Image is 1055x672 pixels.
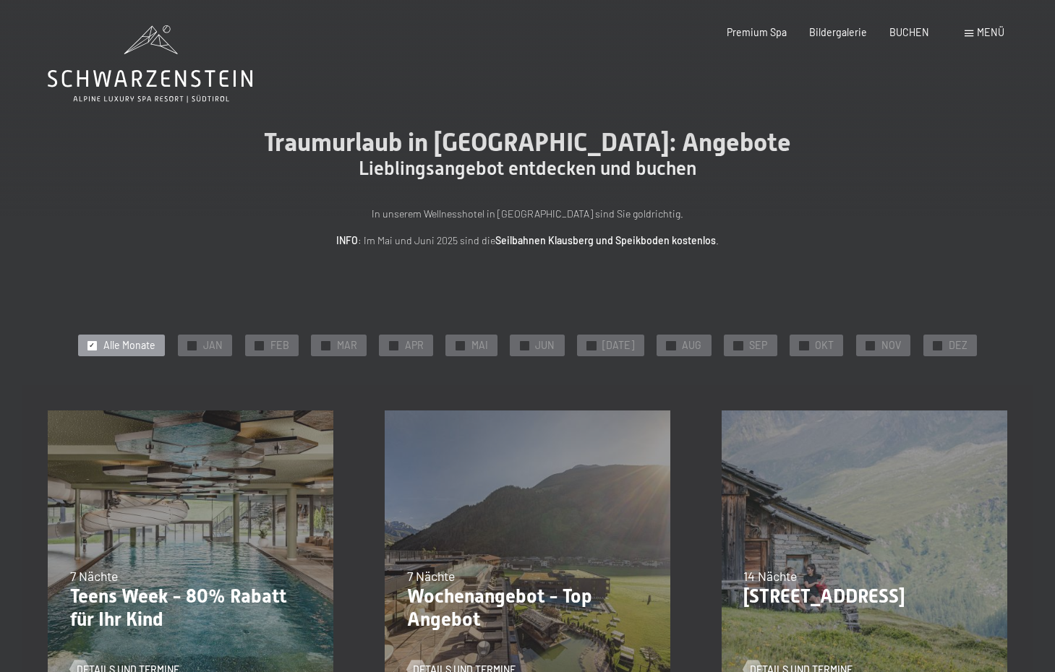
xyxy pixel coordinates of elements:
[801,341,807,350] span: ✓
[743,568,797,584] span: 14 Nächte
[727,26,787,38] a: Premium Spa
[535,338,555,353] span: JUN
[256,341,262,350] span: ✓
[210,233,846,249] p: : Im Mai und Juni 2025 sind die .
[471,338,488,353] span: MAI
[749,338,767,353] span: SEP
[203,338,223,353] span: JAN
[89,341,95,350] span: ✓
[949,338,968,353] span: DEZ
[407,568,455,584] span: 7 Nächte
[889,26,929,38] a: BUCHEN
[977,26,1004,38] span: Menü
[521,341,527,350] span: ✓
[405,338,424,353] span: APR
[359,158,696,179] span: Lieblingsangebot entdecken und buchen
[743,585,985,608] p: [STREET_ADDRESS]
[407,585,649,631] p: Wochenangebot - Top Angebot
[270,338,289,353] span: FEB
[935,341,941,350] span: ✓
[390,341,396,350] span: ✓
[682,338,701,353] span: AUG
[668,341,674,350] span: ✓
[210,206,846,223] p: In unserem Wellnesshotel in [GEOGRAPHIC_DATA] sind Sie goldrichtig.
[602,338,634,353] span: [DATE]
[881,338,901,353] span: NOV
[815,338,834,353] span: OKT
[589,341,594,350] span: ✓
[809,26,867,38] a: Bildergalerie
[189,341,195,350] span: ✓
[735,341,741,350] span: ✓
[457,341,463,350] span: ✓
[495,234,716,246] strong: Seilbahnen Klausberg und Speikboden kostenlos
[337,338,357,353] span: MAR
[323,341,328,350] span: ✓
[336,234,358,246] strong: INFO
[70,568,118,584] span: 7 Nächte
[103,338,155,353] span: Alle Monate
[70,585,312,631] p: Teens Week - 80% Rabatt für Ihr Kind
[868,341,874,350] span: ✓
[264,127,791,157] span: Traumurlaub in [GEOGRAPHIC_DATA]: Angebote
